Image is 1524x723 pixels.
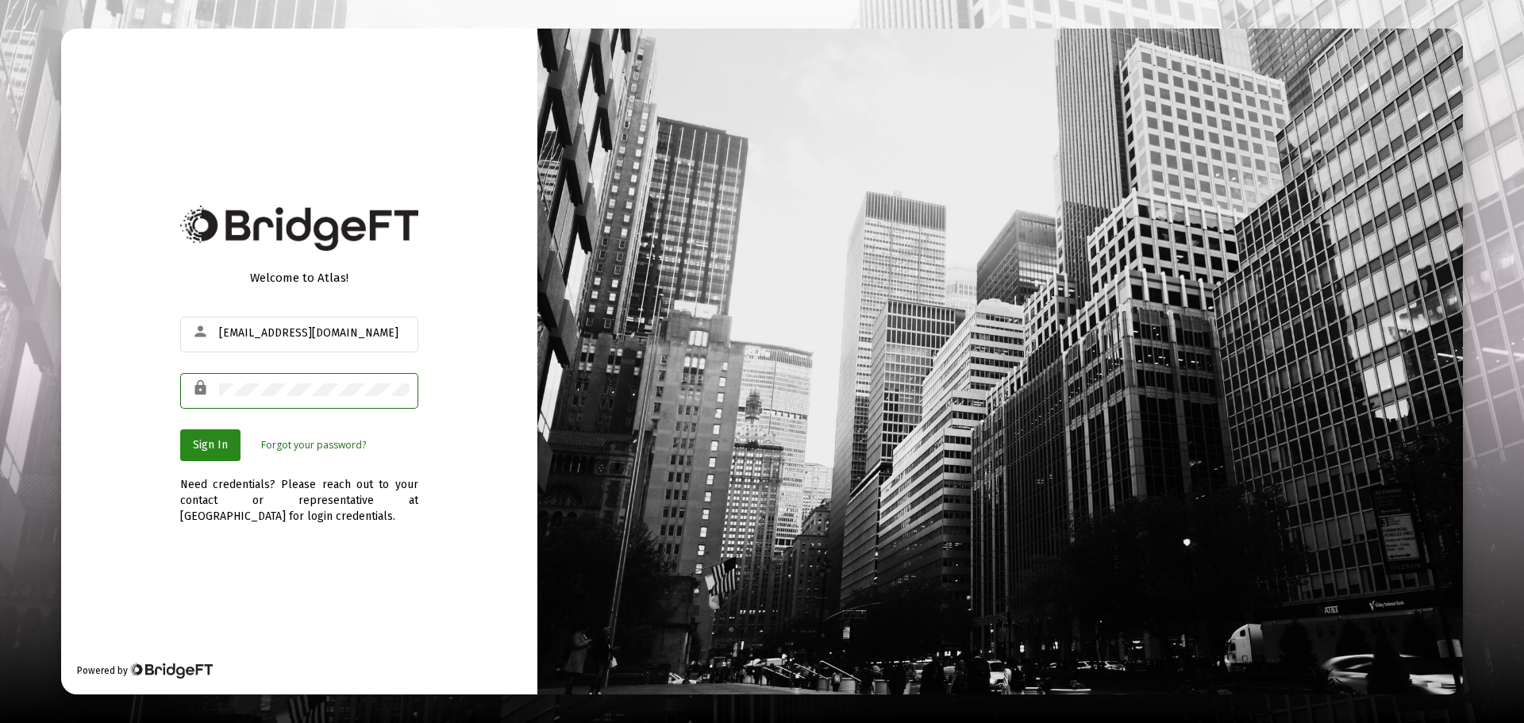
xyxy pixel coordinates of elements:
div: Welcome to Atlas! [180,270,418,286]
a: Forgot your password? [261,437,366,453]
img: Bridge Financial Technology Logo [129,663,213,679]
button: Sign In [180,429,241,461]
input: Email or Username [219,327,410,340]
span: Sign In [193,438,228,452]
div: Need credentials? Please reach out to your contact or representative at [GEOGRAPHIC_DATA] for log... [180,461,418,525]
img: Bridge Financial Technology Logo [180,206,418,251]
div: Powered by [77,663,213,679]
mat-icon: person [192,322,211,341]
mat-icon: lock [192,379,211,398]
